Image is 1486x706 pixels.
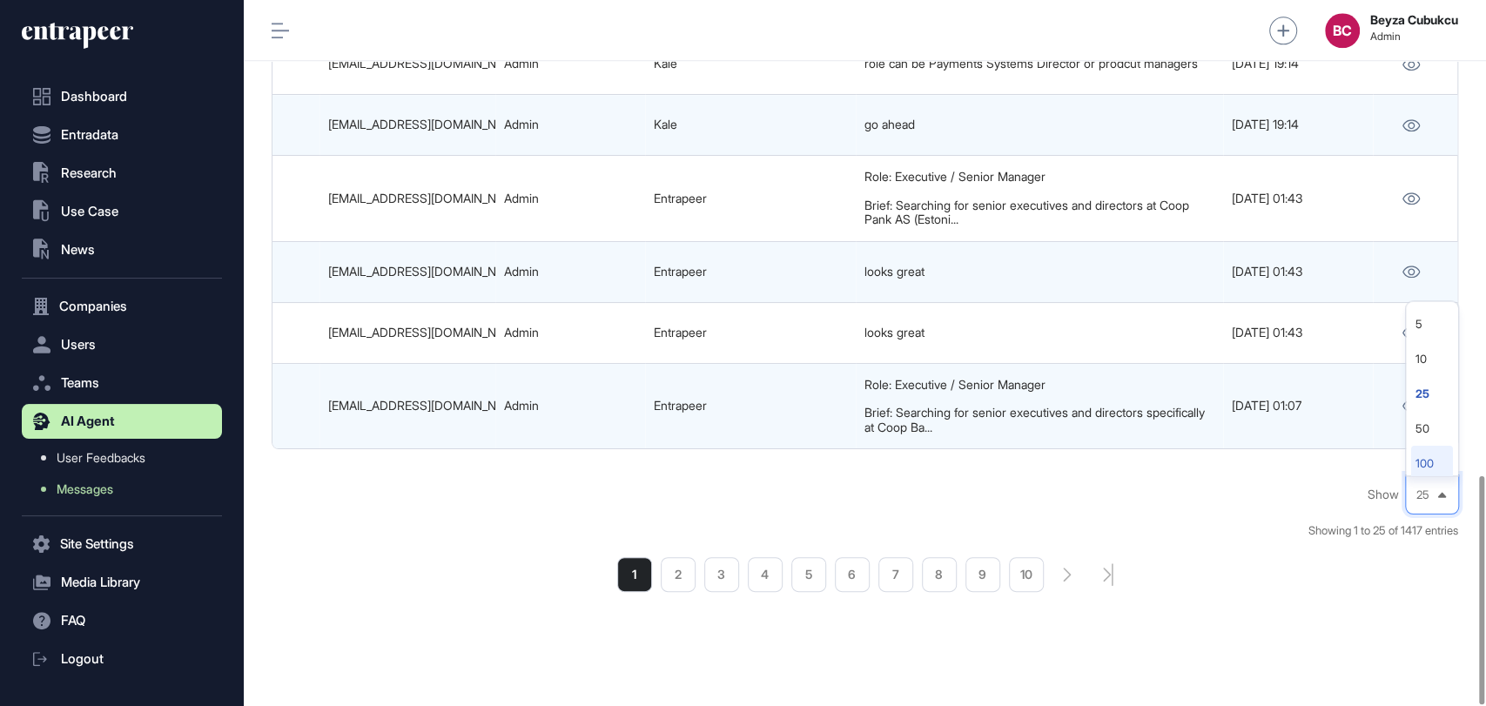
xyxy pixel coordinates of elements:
button: FAQ [22,603,222,638]
div: [EMAIL_ADDRESS][DOMAIN_NAME] [328,265,487,279]
span: AI Agent [61,414,115,428]
span: Media Library [61,575,140,589]
div: [EMAIL_ADDRESS][DOMAIN_NAME] [328,118,487,131]
div: Admin [504,326,636,340]
span: FAQ [61,614,85,628]
button: News [22,232,222,267]
a: 10 [1009,557,1044,592]
div: Showing 1 to 25 of 1417 entries [1308,522,1458,540]
button: Companies [22,289,222,324]
span: 25 [1416,488,1429,501]
a: User Feedbacks [30,442,222,474]
a: search-pagination-next-button [1063,568,1072,582]
span: Entradata [61,128,118,142]
a: Entrapeer [654,264,707,279]
a: 2 [661,557,696,592]
span: Teams [61,376,99,390]
div: [DATE] 01:43 [1232,265,1364,279]
div: Admin [504,192,636,205]
span: Research [61,166,117,180]
a: search-pagination-last-page-button [1103,563,1113,586]
div: [EMAIL_ADDRESS][DOMAIN_NAME] [328,399,487,413]
span: Companies [59,299,127,313]
a: 5 [791,557,826,592]
button: Media Library [22,565,222,600]
div: [EMAIL_ADDRESS][DOMAIN_NAME] [328,326,487,340]
span: Use Case [61,205,118,219]
a: 8 [922,557,957,592]
span: Show [1368,487,1399,501]
span: Dashboard [61,90,127,104]
button: Site Settings [22,527,222,561]
div: [EMAIL_ADDRESS][DOMAIN_NAME] [328,57,487,71]
span: Logout [61,652,104,666]
span: User Feedbacks [57,451,145,465]
button: Teams [22,366,222,400]
a: Entrapeer [654,191,707,205]
div: [DATE] 01:43 [1232,326,1364,340]
div: Role: Executive / Senior Manager Brief: Searching for senior executives and directors at Coop Pan... [864,170,1214,227]
span: Site Settings [60,537,134,551]
div: [DATE] 01:43 [1232,192,1364,205]
li: 10 [1411,341,1453,376]
a: 9 [965,557,1000,592]
button: AI Agent [22,404,222,439]
button: BC [1325,13,1360,48]
a: 4 [748,557,783,592]
a: Logout [22,642,222,676]
button: Research [22,156,222,191]
span: Admin [1370,30,1458,43]
div: go ahead [864,118,1214,131]
div: looks great [864,265,1214,279]
div: [DATE] 19:14 [1232,118,1364,131]
a: 1 [617,557,652,592]
button: Users [22,327,222,362]
div: Admin [504,265,636,279]
li: 100 [1411,446,1453,481]
div: [DATE] 19:14 [1232,57,1364,71]
span: News [61,243,95,257]
strong: Beyza Cubukcu [1370,13,1458,27]
span: Users [61,338,96,352]
li: 50 [1411,411,1453,446]
div: [EMAIL_ADDRESS][DOMAIN_NAME] [328,192,487,205]
div: role can be Payments Systems Director or prodcut managers [864,57,1214,71]
a: Kale [654,56,677,71]
li: 25 [1411,376,1453,411]
button: Entradata [22,118,222,152]
div: Admin [504,118,636,131]
a: Entrapeer [654,398,707,413]
div: Admin [504,399,636,413]
div: Admin [504,57,636,71]
li: 5 [1411,306,1453,341]
a: Entrapeer [654,325,707,340]
div: looks great [864,326,1214,340]
span: Messages [57,482,113,496]
a: Messages [30,474,222,505]
a: 3 [704,557,739,592]
a: 7 [878,557,913,592]
a: Dashboard [22,79,222,114]
div: [DATE] 01:07 [1232,399,1364,413]
button: Use Case [22,194,222,229]
a: 6 [835,557,870,592]
a: Kale [654,117,677,131]
div: Role: Executive / Senior Manager Brief: Searching for senior executives and directors specificall... [864,378,1214,435]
